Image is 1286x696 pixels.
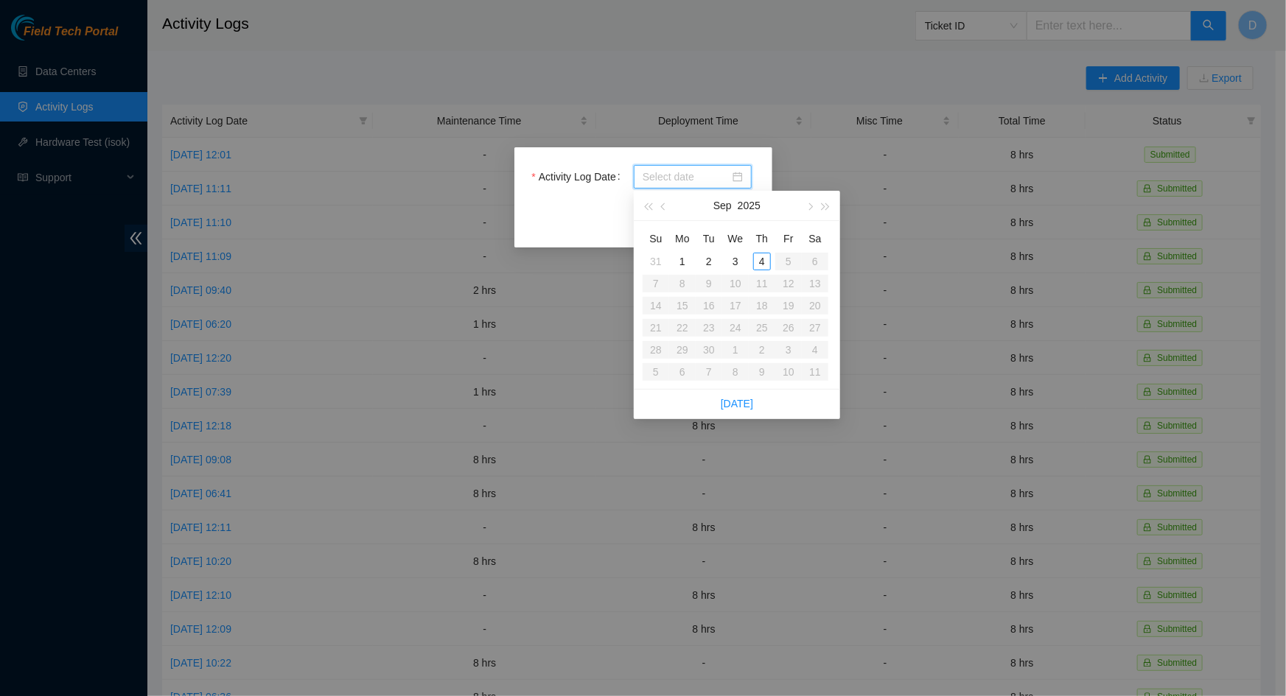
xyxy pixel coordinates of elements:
[643,250,669,273] td: 2025-08-31
[722,250,749,273] td: 2025-09-03
[532,165,626,189] label: Activity Log Date
[669,250,696,273] td: 2025-09-01
[674,253,691,270] div: 1
[669,227,696,250] th: Mo
[749,227,775,250] th: Th
[738,191,761,220] button: 2025
[753,253,771,270] div: 4
[722,227,749,250] th: We
[802,227,828,250] th: Sa
[696,250,722,273] td: 2025-09-02
[696,227,722,250] th: Tu
[643,169,730,185] input: Activity Log Date
[643,227,669,250] th: Su
[775,227,802,250] th: Fr
[749,250,775,273] td: 2025-09-04
[721,398,753,409] a: [DATE]
[727,253,744,270] div: 3
[647,253,665,270] div: 31
[713,191,732,220] button: Sep
[700,253,718,270] div: 2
